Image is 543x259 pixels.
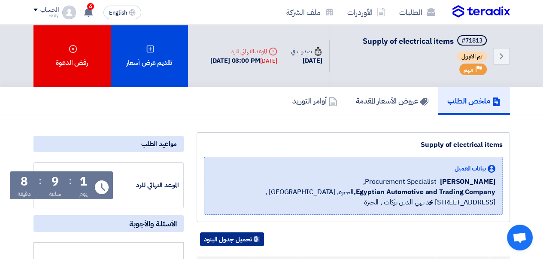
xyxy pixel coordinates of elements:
[210,47,277,56] div: الموعد النهائي للرد
[18,189,31,198] div: دقيقة
[392,2,442,22] a: الطلبات
[40,6,59,14] div: الحساب
[363,35,454,47] span: Supply of electrical items
[447,96,501,106] h5: ملخص الطلب
[109,10,127,16] span: English
[457,52,487,62] span: تم القبول
[39,173,42,189] div: :
[455,164,486,173] span: بيانات العميل
[260,57,277,65] div: [DATE]
[340,2,392,22] a: الأوردرات
[346,87,438,115] a: عروض الأسعار المقدمة
[33,136,184,152] div: مواعيد الطلب
[292,96,337,106] h5: أوامر التوريد
[33,25,111,87] div: رفض الدعوة
[21,176,28,188] div: 8
[33,13,59,18] div: Fady
[200,232,264,246] button: تحميل جدول البنود
[363,177,437,187] span: Procurement Specialist,
[210,56,277,66] div: [DATE] 03:00 PM
[283,87,346,115] a: أوامر التوريد
[87,3,94,10] span: 6
[111,25,188,87] div: تقديم عرض أسعار
[103,6,141,19] button: English
[507,225,533,250] div: Open chat
[464,66,473,74] span: مهم
[129,219,177,229] span: الأسئلة والأجوبة
[353,187,495,197] b: Egyptian Automotive and Trading Company,
[204,140,503,150] div: Supply of electrical items
[62,6,76,19] img: profile_test.png
[52,176,59,188] div: 9
[291,56,322,66] div: [DATE]
[461,38,482,44] div: #71813
[452,5,510,18] img: Teradix logo
[440,177,495,187] span: [PERSON_NAME]
[49,189,61,198] div: ساعة
[363,35,488,47] h5: Supply of electrical items
[438,87,510,115] a: ملخص الطلب
[80,176,87,188] div: 1
[69,173,72,189] div: :
[79,189,88,198] div: يوم
[356,96,428,106] h5: عروض الأسعار المقدمة
[211,187,495,207] span: الجيزة, [GEOGRAPHIC_DATA] ,[STREET_ADDRESS] محمد بهي الدين بركات , الجيزة
[279,2,340,22] a: ملف الشركة
[291,47,322,56] div: صدرت في
[115,180,179,190] div: الموعد النهائي للرد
